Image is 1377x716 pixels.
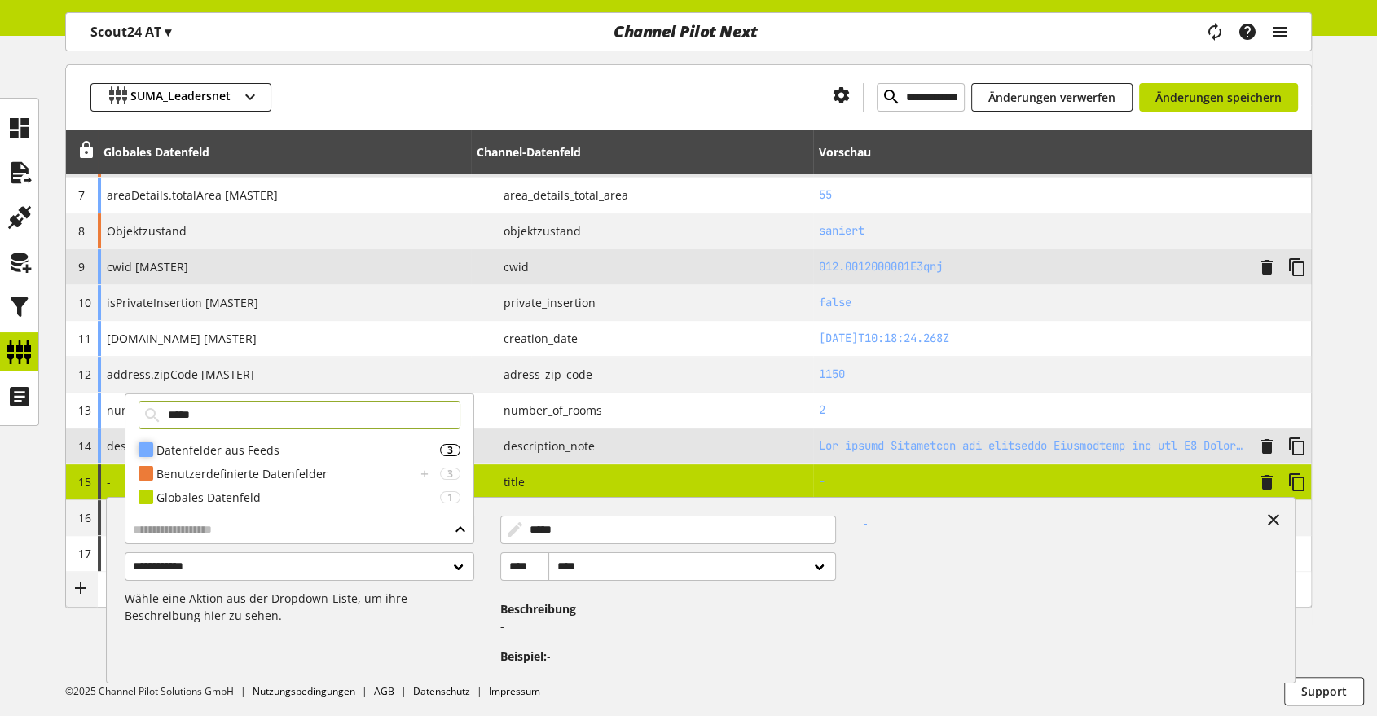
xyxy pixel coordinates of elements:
div: - [836,503,1291,665]
span: isPrivateInsertion [MASTER] [107,295,258,310]
p: Scout24 AT [90,22,171,42]
a: Nutzungsbedingungen [253,684,355,698]
span: Änderungen verwerfen [988,89,1115,106]
div: Benutzerdefinierte Datenfelder [156,465,416,482]
span: 9 [78,259,85,275]
span: 10 [78,295,91,310]
span: 14 [78,438,91,454]
span: [DOMAIN_NAME] [MASTER] [107,331,257,346]
span: areaDetails.totalArea [MASTER] [107,187,278,203]
div: Globales Datenfeld [156,489,440,506]
span: numberOfRooms [MASTER] [107,402,257,418]
h4: Beschreibung [500,600,829,617]
span: 11 [78,331,91,346]
button: Änderungen speichern [1139,83,1298,112]
span: objektzustand [491,222,581,239]
div: 1 [440,491,460,503]
span: 17 [78,546,91,561]
a: Datenschutz [413,684,470,698]
p: - [500,617,829,635]
h2: - [819,473,1245,490]
span: Objektzustand [107,223,187,239]
div: Entsperren, um Zeilen neu anzuordnen [72,142,95,162]
span: 7 [78,187,85,203]
span: 8 [78,223,85,239]
h2: false [819,294,1305,311]
button: Änderungen verwerfen [971,83,1133,112]
span: cwid [MASTER] [107,259,188,275]
h2: 2 [819,402,1305,419]
span: description_note [491,437,595,455]
span: address.zipCode [MASTER] [107,367,254,382]
a: Impressum [489,684,540,698]
h2: 1150 [819,366,1305,383]
span: ▾ [165,23,171,41]
span: descriptionNote [MASTER] [107,438,251,454]
span: number_of_rooms [491,402,602,419]
span: 13 [78,402,91,418]
span: private_insertion [491,294,596,311]
div: 3 [440,468,460,480]
div: Vorschau [819,143,871,160]
div: Channel-Datenfeld [477,143,581,160]
span: Beispiel: [500,648,547,664]
button: Support [1284,677,1364,705]
span: cwid [491,258,529,275]
span: SUMA_Leadersnet [130,87,231,108]
span: Entsperren, um Zeilen neu anzuordnen [77,142,95,159]
a: AGB [374,684,394,698]
h2: saniert [819,222,1305,239]
div: 3 [440,444,460,456]
span: title [491,473,525,490]
h2: 2025-09-25T10:18:24.268Z [819,330,1305,347]
h2: Nur wenige Gehminuten vom beliebten Meiselmarkt und der U3 Johnstraße entfernt (ca. 150m o. 3 Geh... [819,437,1245,455]
span: Support [1301,683,1347,700]
div: Datenfelder aus Feeds [156,441,440,459]
span: Änderungen speichern [1155,89,1282,106]
h2: 012.0012000001E3qnj [819,258,1245,275]
button: SUMA_Leadersnet [90,83,271,112]
span: creation_date [491,330,578,347]
div: Globales Datenfeld [103,143,209,160]
h2: 55 [819,187,1305,204]
li: ©2025 Channel Pilot Solutions GmbH [65,684,253,699]
span: - [547,648,551,664]
span: 16 [78,510,91,525]
span: area_details_total_area [491,187,628,204]
span: - [107,474,111,490]
span: 15 [78,474,91,490]
p: Wähle eine Aktion aus der Dropdown-Liste, um ihre Beschreibung hier zu sehen. [125,590,474,624]
nav: main navigation [65,12,1312,51]
span: adress_zip_code [491,366,592,383]
span: 12 [78,367,91,382]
